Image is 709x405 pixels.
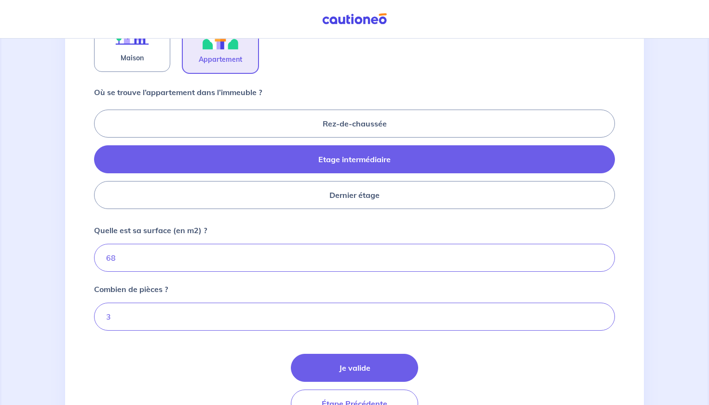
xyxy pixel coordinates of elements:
[94,303,615,331] input: Ex: 1
[121,52,144,64] span: Maison
[94,244,615,272] input: Ex : 67
[94,283,168,295] p: Combien de pièces ?
[94,110,615,138] label: Rez-de-chaussée
[291,354,418,382] button: Je valide
[94,86,262,98] p: Où se trouve l’appartement dans l’immeuble ?
[318,13,391,25] img: Cautioneo
[94,145,615,173] label: Etage intermédiaire
[94,181,615,209] label: Dernier étage
[199,54,242,65] span: Appartement
[94,224,207,236] p: Quelle est sa surface (en m2) ?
